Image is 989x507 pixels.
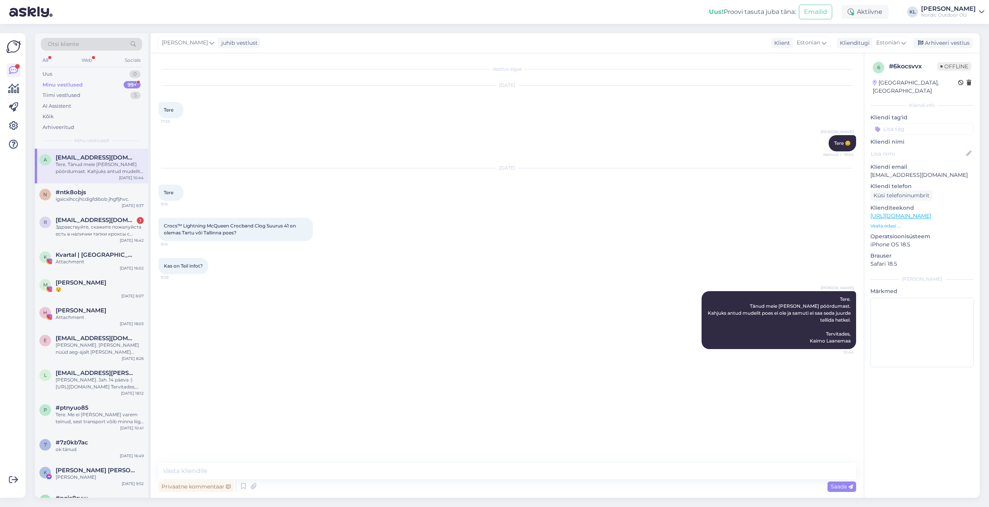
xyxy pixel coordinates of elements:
[119,175,144,181] div: [DATE] 10:44
[56,342,144,356] div: [PERSON_NAME]. [PERSON_NAME] nüüd aeg-ajalt [PERSON_NAME] hoidnud vihmasaabastel aga kahjuks ei o...
[56,467,136,474] span: Katta Grüner
[870,241,974,249] p: iPhone OS 18.5
[56,474,144,481] div: [PERSON_NAME]
[823,152,854,158] span: Nähtud ✓ 18:04
[870,232,974,241] p: Operatsioonisüsteem
[161,241,190,247] span: 9:16
[120,237,144,243] div: [DATE] 16:42
[870,102,974,109] div: Kliendi info
[44,254,47,260] span: K
[43,310,47,315] span: H
[799,5,832,19] button: Emailid
[913,38,973,48] div: Arhiveeri vestlus
[122,356,144,361] div: [DATE] 8:26
[158,482,234,492] div: Privaatne kommentaar
[921,6,984,18] a: [PERSON_NAME]Nordic Outdoor OÜ
[837,39,870,47] div: Klienditugi
[80,55,93,65] div: Web
[44,219,47,225] span: r
[56,335,136,342] span: enelieljand@gmail.com
[41,55,50,65] div: All
[56,154,136,161] span: a.l@mail.ee
[122,481,144,487] div: [DATE] 9:52
[56,217,136,224] span: robert37qwe@gmail.com
[121,293,144,299] div: [DATE] 6:07
[161,119,190,124] span: 17:35
[164,263,203,269] span: Kas on Teil infot?
[42,102,71,110] div: AI Assistent
[870,287,974,295] p: Märkmed
[56,411,144,425] div: Tere. Me ei [PERSON_NAME] varem teinud, sest transport võib minna liiga kulukaks. Millisest toote...
[122,203,144,209] div: [DATE] 9:37
[56,224,144,237] div: Здравствуйте, скажите пожалуйста есть в наличии тапки кроксы с маквином
[834,140,851,146] span: Tere 😊
[56,258,144,265] div: Attachment
[841,5,889,19] div: Aktiivne
[120,265,144,271] div: [DATE] 16:02
[48,40,79,48] span: Otsi kliente
[825,349,854,355] span: 10:44
[44,497,47,503] span: p
[870,114,974,122] p: Kliendi tag'id
[56,196,144,203] div: igxicxihccjhcdigfdibob jhgfljhvc.
[44,157,47,163] span: a
[123,55,142,65] div: Socials
[56,446,144,453] div: ok tänud
[870,171,974,179] p: [EMAIL_ADDRESS][DOMAIN_NAME]
[907,7,918,17] div: KL
[870,212,931,219] a: [URL][DOMAIN_NAME]
[870,190,933,201] div: Küsi telefoninumbrit
[42,92,80,99] div: Tiimi vestlused
[137,217,144,224] div: 1
[74,137,109,144] span: Minu vestlused
[129,70,141,78] div: 0
[889,62,937,71] div: # 6kocsvvx
[43,282,48,288] span: M
[56,376,144,390] div: [PERSON_NAME]. Jah. 14 päeva :) [URL][DOMAIN_NAME] Tervitades, [PERSON_NAME]
[797,39,820,47] span: Estonian
[56,307,106,314] span: Henry Jakobson
[709,7,796,17] div: Proovi tasuta juba täna:
[120,321,144,327] div: [DATE] 18:03
[56,439,88,446] span: #7z0kb7ac
[876,39,900,47] span: Estonian
[870,276,974,283] div: [PERSON_NAME]
[161,201,190,207] span: 9:16
[158,66,856,73] div: Vestlus algas
[709,8,724,15] b: Uus!
[158,82,856,89] div: [DATE]
[42,124,74,131] div: Arhiveeritud
[164,223,297,236] span: Crocs™ Lightning McQueen Crocband Clog Suurus 41 on olemas Tartu või Tallinna poes?
[56,251,136,258] span: Kvartal | Kaubanduskeskus Tartus
[921,6,976,12] div: [PERSON_NAME]
[870,182,974,190] p: Kliendi telefon
[6,39,21,54] img: Askly Logo
[120,453,144,459] div: [DATE] 16:49
[120,425,144,431] div: [DATE] 10:41
[870,260,974,268] p: Safari 18.5
[164,107,173,113] span: Tere
[44,372,47,378] span: l
[821,129,854,135] span: [PERSON_NAME]
[56,370,136,376] span: liina.berg@hotmail.com
[870,204,974,212] p: Klienditeekond
[56,161,144,175] div: Tere. Tänud meie [PERSON_NAME] pöördumast. Kahjuks antud mudelit poes ei ole ja samuti ei saa sed...
[162,39,208,47] span: [PERSON_NAME]
[870,252,974,260] p: Brauser
[877,64,880,70] span: 6
[158,164,856,171] div: [DATE]
[821,285,854,291] span: [PERSON_NAME]
[921,12,976,18] div: Nordic Outdoor OÜ
[870,138,974,146] p: Kliendi nimi
[771,39,790,47] div: Klient
[56,279,106,286] span: Margo Ahven
[44,337,47,343] span: e
[56,495,88,502] span: #pqis8ruw
[870,163,974,171] p: Kliendi email
[43,192,47,197] span: n
[870,123,974,135] input: Lisa tag
[161,275,190,280] span: 9:38
[831,483,853,490] span: Saada
[218,39,258,47] div: juhib vestlust
[44,407,47,413] span: p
